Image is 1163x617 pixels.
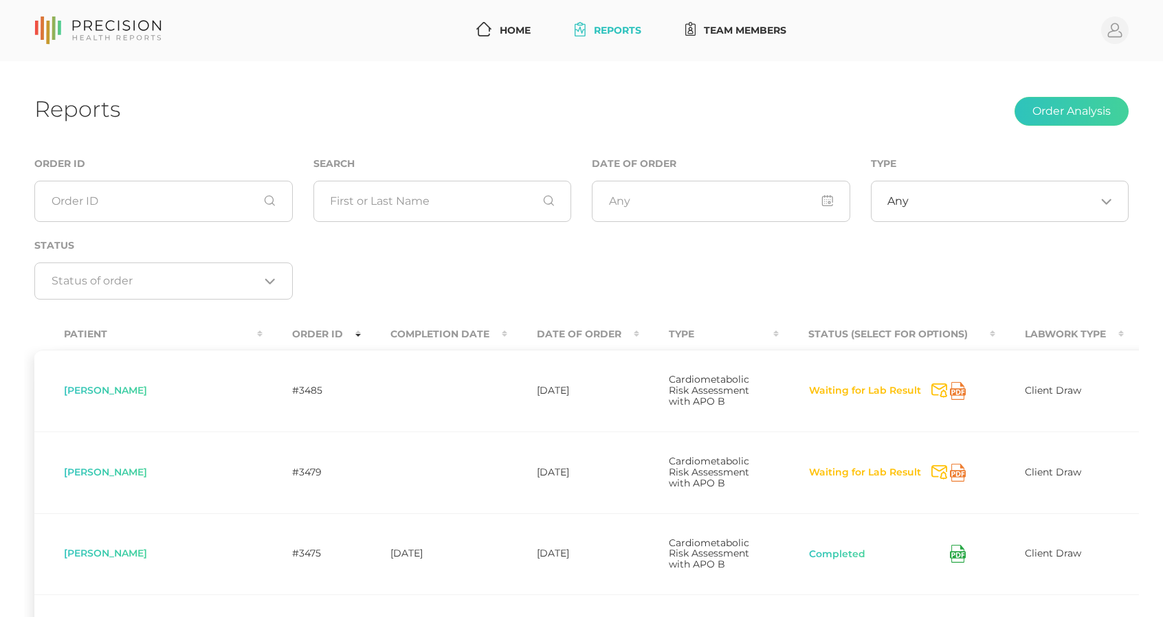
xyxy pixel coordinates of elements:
th: Status (Select for Options) : activate to sort column ascending [779,319,995,350]
span: [PERSON_NAME] [64,547,147,559]
input: First or Last Name [313,181,572,222]
td: [DATE] [361,513,507,595]
td: #3479 [263,431,361,513]
span: Client Draw [1025,547,1081,559]
label: Status [34,240,74,251]
th: Patient : activate to sort column ascending [34,319,263,350]
input: Search for option [52,274,260,288]
svg: Send Notification [931,383,947,398]
svg: Send Notification [931,465,947,480]
button: Waiting for Lab Result [808,466,922,480]
span: Cardiometabolic Risk Assessment with APO B [669,373,749,407]
label: Order ID [34,158,85,170]
span: Any [887,194,909,208]
label: Search [313,158,355,170]
td: [DATE] [507,350,639,431]
span: [PERSON_NAME] [64,466,147,478]
label: Date of Order [592,158,676,170]
td: #3475 [263,513,361,595]
input: Search for option [909,194,1096,208]
input: Order ID [34,181,293,222]
th: Completion Date : activate to sort column ascending [361,319,507,350]
span: Cardiometabolic Risk Assessment with APO B [669,537,749,571]
span: Client Draw [1025,384,1081,396]
button: Completed [808,548,866,561]
span: Cardiometabolic Risk Assessment with APO B [669,455,749,489]
td: [DATE] [507,513,639,595]
span: Client Draw [1025,466,1081,478]
h1: Reports [34,96,120,122]
a: Reports [569,18,647,43]
td: #3485 [263,350,361,431]
button: Order Analysis [1015,97,1129,126]
td: [DATE] [507,431,639,513]
span: [PERSON_NAME] [64,384,147,396]
button: Waiting for Lab Result [808,384,922,398]
div: Search for option [34,262,293,300]
div: Search for option [871,181,1129,222]
th: Type : activate to sort column ascending [639,319,779,350]
a: Home [471,18,536,43]
th: Order ID : activate to sort column ascending [263,319,361,350]
a: Team Members [680,18,793,43]
th: Labwork Type : activate to sort column ascending [995,319,1124,350]
label: Type [871,158,896,170]
th: Date Of Order : activate to sort column ascending [507,319,639,350]
input: Any [592,181,850,222]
